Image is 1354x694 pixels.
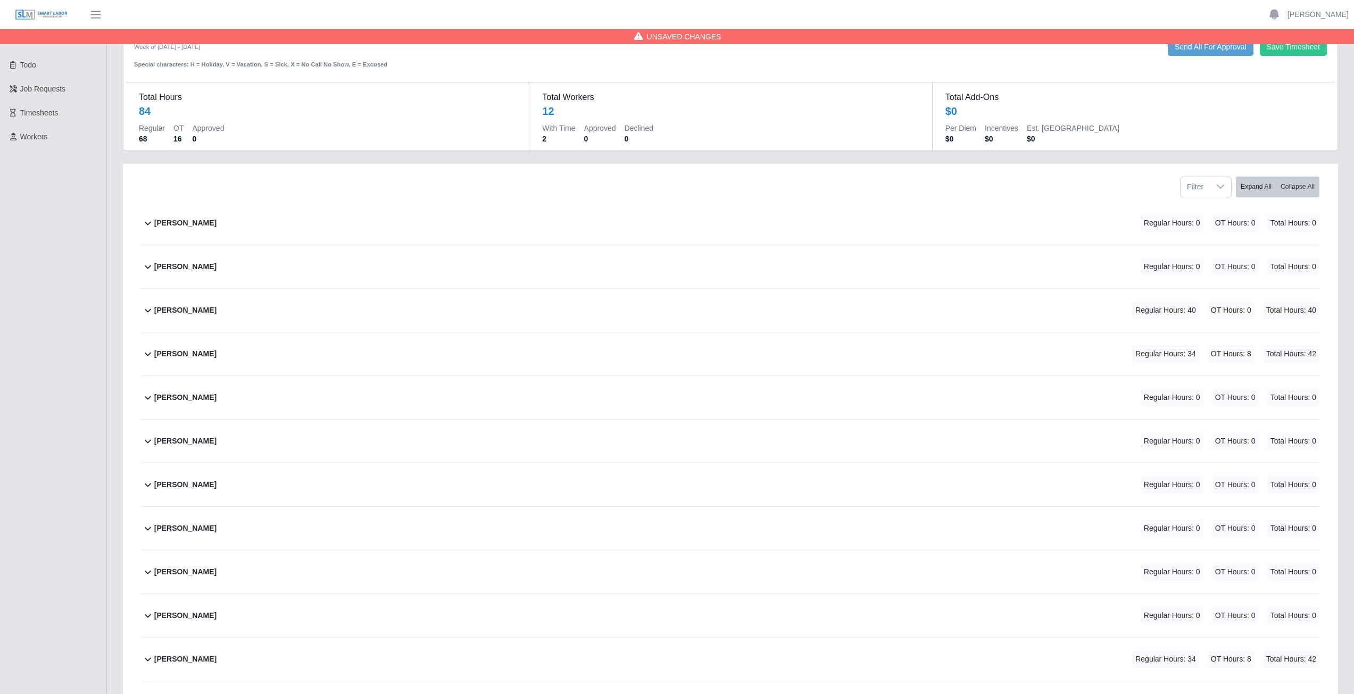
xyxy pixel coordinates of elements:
span: Timesheets [20,108,59,117]
b: [PERSON_NAME] [154,654,217,665]
dt: Per Diem [945,123,976,133]
button: Expand All [1236,177,1276,197]
b: [PERSON_NAME] [154,305,217,316]
span: Total Hours: 0 [1267,563,1319,581]
span: OT Hours: 0 [1212,258,1259,275]
dt: Declined [625,123,653,133]
button: [PERSON_NAME] Regular Hours: 34 OT Hours: 8 Total Hours: 42 [142,638,1319,681]
span: Regular Hours: 0 [1141,432,1203,450]
dt: With Time [542,123,575,133]
dt: Total Add-Ons [945,91,1322,104]
span: OT Hours: 0 [1212,520,1259,537]
button: Send All For Approval [1168,38,1253,56]
span: Regular Hours: 0 [1141,258,1203,275]
dd: 2 [542,133,575,144]
span: Regular Hours: 0 [1141,520,1203,537]
button: [PERSON_NAME] Regular Hours: 40 OT Hours: 0 Total Hours: 40 [142,289,1319,332]
span: Total Hours: 0 [1267,389,1319,406]
span: Regular Hours: 0 [1141,563,1203,581]
dd: 16 [173,133,184,144]
dt: Approved [584,123,616,133]
b: [PERSON_NAME] [154,348,217,359]
span: Total Hours: 0 [1267,214,1319,232]
button: [PERSON_NAME] Regular Hours: 0 OT Hours: 0 Total Hours: 0 [142,420,1319,463]
span: OT Hours: 0 [1212,607,1259,624]
button: [PERSON_NAME] Regular Hours: 0 OT Hours: 0 Total Hours: 0 [142,463,1319,506]
button: [PERSON_NAME] Regular Hours: 0 OT Hours: 0 Total Hours: 0 [142,245,1319,288]
div: 84 [139,104,151,119]
dt: Approved [192,123,224,133]
div: Week of [DATE] - [DATE] [134,43,622,52]
dd: $0 [1027,133,1119,144]
dt: Est. [GEOGRAPHIC_DATA] [1027,123,1119,133]
span: Filter [1181,177,1210,197]
div: $0 [945,104,957,119]
span: Regular Hours: 0 [1141,476,1203,494]
button: [PERSON_NAME] Regular Hours: 0 OT Hours: 0 Total Hours: 0 [142,550,1319,593]
div: Special characters: H = Holiday, V = Vacation, S = Sick, X = No Call No Show, E = Excused [134,52,622,69]
dt: Regular [139,123,165,133]
dt: OT [173,123,184,133]
dd: 0 [192,133,224,144]
span: Total Hours: 0 [1267,476,1319,494]
b: [PERSON_NAME] [154,436,217,447]
span: Todo [20,61,36,69]
span: Total Hours: 40 [1263,302,1319,319]
dd: 68 [139,133,165,144]
span: Total Hours: 42 [1263,345,1319,363]
span: OT Hours: 0 [1212,389,1259,406]
b: [PERSON_NAME] [154,566,217,578]
span: Job Requests [20,85,66,93]
dd: 0 [584,133,616,144]
div: bulk actions [1236,177,1319,197]
span: OT Hours: 8 [1208,650,1255,668]
button: [PERSON_NAME] Regular Hours: 0 OT Hours: 0 Total Hours: 0 [142,594,1319,637]
dt: Total Hours [139,91,516,104]
span: Regular Hours: 0 [1141,214,1203,232]
span: Total Hours: 0 [1267,432,1319,450]
span: Total Hours: 0 [1267,607,1319,624]
span: Total Hours: 0 [1267,258,1319,275]
span: Total Hours: 0 [1267,520,1319,537]
span: Regular Hours: 34 [1132,345,1199,363]
button: Save Timesheet [1260,38,1327,56]
span: OT Hours: 8 [1208,345,1255,363]
button: [PERSON_NAME] Regular Hours: 0 OT Hours: 0 Total Hours: 0 [142,376,1319,419]
button: [PERSON_NAME] Regular Hours: 0 OT Hours: 0 Total Hours: 0 [142,202,1319,245]
b: [PERSON_NAME] [154,218,217,229]
dt: Incentives [985,123,1018,133]
dd: 0 [625,133,653,144]
span: Workers [20,132,48,141]
b: [PERSON_NAME] [154,610,217,621]
span: OT Hours: 0 [1212,432,1259,450]
button: Collapse All [1276,177,1319,197]
div: 12 [542,104,554,119]
b: [PERSON_NAME] [154,479,217,490]
a: [PERSON_NAME] [1287,9,1349,20]
button: [PERSON_NAME] Regular Hours: 0 OT Hours: 0 Total Hours: 0 [142,507,1319,550]
b: [PERSON_NAME] [154,523,217,534]
span: Regular Hours: 34 [1132,650,1199,668]
span: Total Hours: 42 [1263,650,1319,668]
span: OT Hours: 0 [1208,302,1255,319]
dt: Total Workers [542,91,919,104]
b: [PERSON_NAME] [154,392,217,403]
span: Regular Hours: 40 [1132,302,1199,319]
b: [PERSON_NAME] [154,261,217,272]
span: OT Hours: 0 [1212,563,1259,581]
span: Regular Hours: 0 [1141,607,1203,624]
span: OT Hours: 0 [1212,476,1259,494]
span: OT Hours: 0 [1212,214,1259,232]
img: SLM Logo [15,9,68,21]
dd: $0 [985,133,1018,144]
span: Unsaved Changes [647,31,721,42]
dd: $0 [945,133,976,144]
button: [PERSON_NAME] Regular Hours: 34 OT Hours: 8 Total Hours: 42 [142,332,1319,375]
span: Regular Hours: 0 [1141,389,1203,406]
